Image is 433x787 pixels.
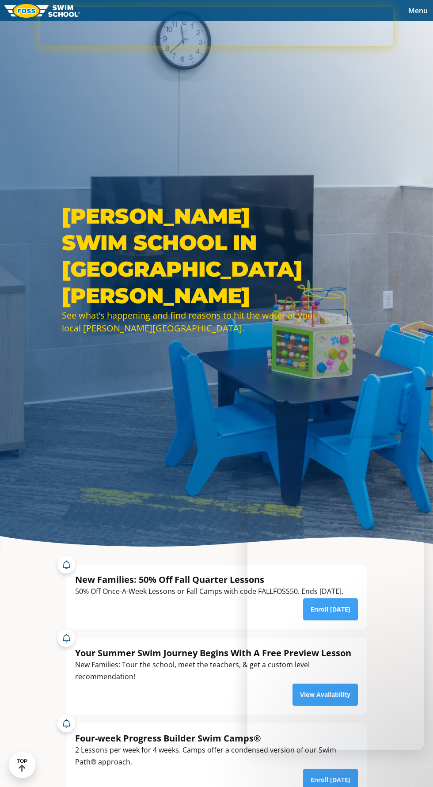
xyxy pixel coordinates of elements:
div: 2 Lessons per week for 4 weeks. Camps offer a condensed version of our Swim Path® approach. [75,744,358,768]
div: See what’s happening and find reasons to hit the water at your local [PERSON_NAME][GEOGRAPHIC_DATA]. [62,309,318,335]
button: Toggle navigation [403,4,433,17]
img: FOSS Swim School Logo [4,4,80,18]
div: Four-week Progress Builder Swim Camps® [75,732,358,744]
h1: [PERSON_NAME] Swim School in [GEOGRAPHIC_DATA][PERSON_NAME] [62,203,318,309]
iframe: Intercom live chat [247,439,424,750]
div: 50% Off Once-A-Week Lessons or Fall Camps with code FALLFOSS50. Ends [DATE]. [75,585,343,597]
div: TOP [17,758,27,772]
div: New Families: 50% Off Fall Quarter Lessons [75,574,343,585]
iframe: Intercom live chat banner [40,7,393,46]
span: Menu [408,6,428,15]
div: New Families: Tour the school, meet the teachers, & get a custom level recommendation! [75,659,358,683]
div: Your Summer Swim Journey Begins With A Free Preview Lesson [75,647,358,659]
iframe: Intercom live chat [403,757,424,778]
